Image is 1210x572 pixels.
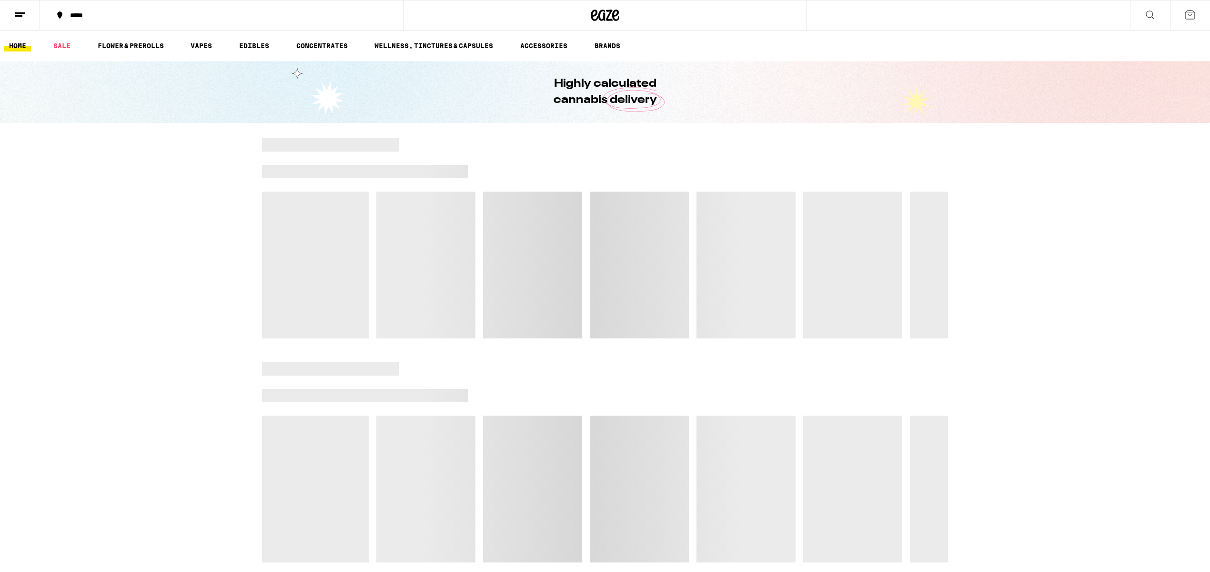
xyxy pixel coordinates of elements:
a: BRANDS [590,40,625,51]
a: FLOWER & PREROLLS [93,40,169,51]
h1: Highly calculated cannabis delivery [526,76,684,108]
a: ACCESSORIES [515,40,572,51]
a: CONCENTRATES [292,40,353,51]
a: HOME [4,40,31,51]
a: WELLNESS, TINCTURES & CAPSULES [370,40,498,51]
a: SALE [49,40,75,51]
a: EDIBLES [234,40,274,51]
a: VAPES [186,40,217,51]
